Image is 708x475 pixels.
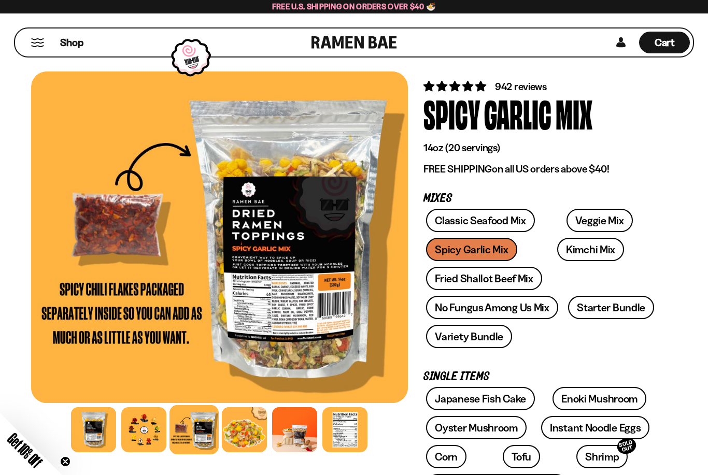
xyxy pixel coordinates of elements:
a: Tofu [503,445,540,468]
a: ShrimpSOLD OUT [576,445,628,468]
span: Free U.S. Shipping on Orders over $40 🍜 [272,2,436,11]
a: Variety Bundle [426,325,512,348]
div: Spicy [423,94,480,133]
span: Get 10% Off [5,430,45,470]
a: Enoki Mushroom [553,387,646,410]
a: Instant Noodle Eggs [541,416,649,439]
span: 4.75 stars [423,80,488,93]
a: Classic Seafood Mix [426,209,534,232]
a: Cart [639,28,690,56]
a: Oyster Mushroom [426,416,527,439]
strong: FREE SHIPPING [423,163,492,175]
a: Corn [426,445,466,468]
button: Close teaser [60,456,70,467]
span: 942 reviews [495,80,547,93]
p: Mixes [423,194,661,204]
div: Garlic [484,94,551,133]
span: Cart [655,36,675,49]
span: Shop [60,36,83,50]
a: Japanese Fish Cake [426,387,535,410]
p: on all US orders above $40! [423,163,661,176]
a: Veggie Mix [567,209,633,232]
p: 14oz (20 servings) [423,141,661,154]
button: Mobile Menu Trigger [31,38,45,47]
a: Fried Shallot Beef Mix [426,267,542,290]
a: Starter Bundle [568,296,654,319]
a: Kimchi Mix [557,238,624,261]
a: Shop [60,32,83,53]
a: No Fungus Among Us Mix [426,296,558,319]
div: SOLD OUT [616,436,639,456]
p: Single Items [423,372,661,382]
div: Mix [556,94,592,133]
